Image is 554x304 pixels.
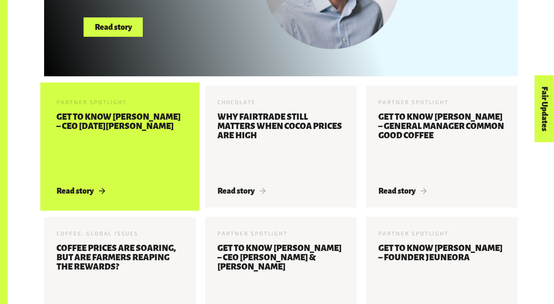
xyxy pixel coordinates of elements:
[84,17,143,37] a: Read story
[56,112,183,177] h3: Get to know [PERSON_NAME] – CEO [DATE][PERSON_NAME]
[217,112,344,177] h3: Why Fairtrade still matters when cocoa prices are high
[217,230,288,237] span: Partner Spotlight
[56,99,127,105] span: Partner Spotlight
[378,187,427,195] span: Read story
[217,187,266,195] span: Read story
[378,112,505,177] h3: Get to know [PERSON_NAME] – General Manager Common Good Coffee
[205,86,357,208] a: Chocolate Why Fairtrade still matters when cocoa prices are high Read story
[44,86,196,208] a: Partner Spotlight Get to know [PERSON_NAME] – CEO [DATE][PERSON_NAME] Read story
[366,86,518,208] a: Partner Spotlight Get to know [PERSON_NAME] – General Manager Common Good Coffee Read story
[217,99,256,105] span: Chocolate
[378,99,449,105] span: Partner Spotlight
[56,187,105,195] span: Read story
[56,230,138,237] span: Coffee, Global Issues
[378,230,449,237] span: Partner Spotlight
